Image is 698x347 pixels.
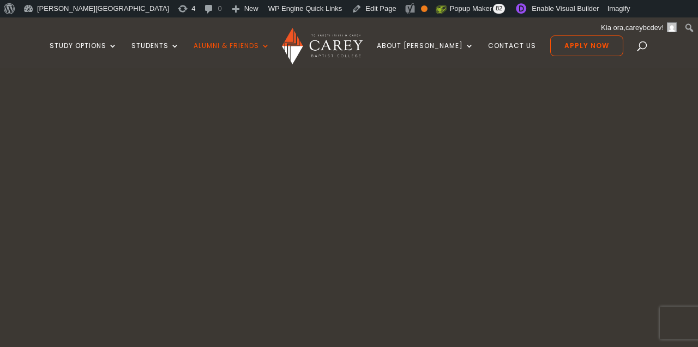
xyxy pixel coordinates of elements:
img: Carey Baptist College [282,28,362,64]
a: Students [131,42,179,68]
a: Kia ora, ! [597,19,681,37]
a: Study Options [50,42,117,68]
div: OK [421,5,428,12]
a: About [PERSON_NAME] [377,42,474,68]
span: 82 [493,4,505,14]
a: Alumni & Friends [194,42,270,68]
a: Apply Now [550,35,623,56]
a: Contact Us [488,42,536,68]
span: careybcdev [625,23,661,32]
